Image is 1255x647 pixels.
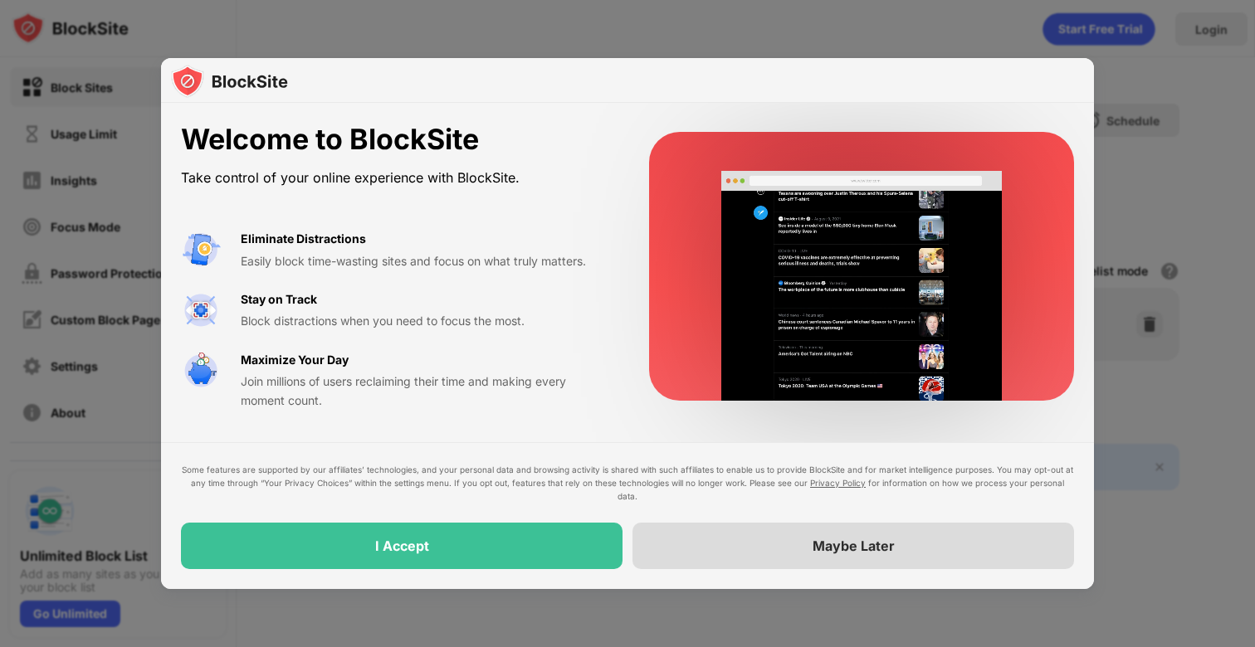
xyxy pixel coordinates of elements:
[241,312,609,330] div: Block distractions when you need to focus the most.
[375,538,429,554] div: I Accept
[181,166,609,190] div: Take control of your online experience with BlockSite.
[181,351,221,391] img: value-safe-time.svg
[241,372,609,410] div: Join millions of users reclaiming their time and making every moment count.
[241,252,609,270] div: Easily block time-wasting sites and focus on what truly matters.
[181,290,221,330] img: value-focus.svg
[813,538,895,554] div: Maybe Later
[171,65,288,98] img: logo-blocksite.svg
[241,230,366,248] div: Eliminate Distractions
[181,463,1074,503] div: Some features are supported by our affiliates’ technologies, and your personal data and browsing ...
[181,123,609,157] div: Welcome to BlockSite
[241,290,317,309] div: Stay on Track
[810,478,866,488] a: Privacy Policy
[181,230,221,270] img: value-avoid-distractions.svg
[241,351,349,369] div: Maximize Your Day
